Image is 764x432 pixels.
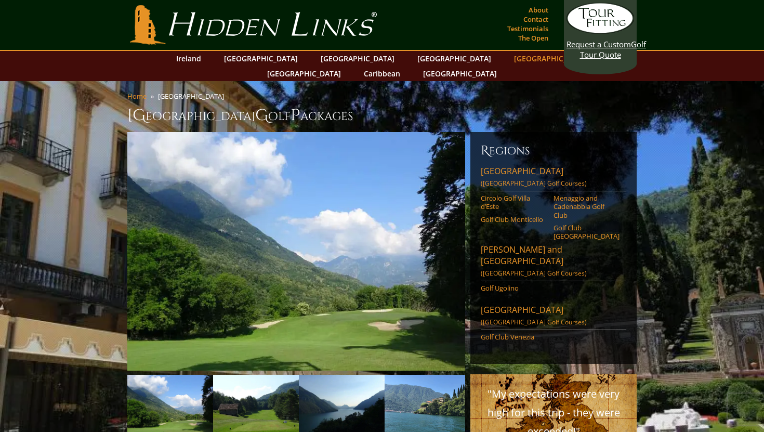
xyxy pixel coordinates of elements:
[481,244,626,281] a: [PERSON_NAME] and [GEOGRAPHIC_DATA]([GEOGRAPHIC_DATA] Golf Courses)
[521,12,551,27] a: Contact
[509,51,593,66] a: [GEOGRAPHIC_DATA]
[359,66,405,81] a: Caribbean
[315,51,400,66] a: [GEOGRAPHIC_DATA]
[481,194,547,211] a: Circolo Golf Villa d’Este
[516,31,551,45] a: The Open
[481,269,587,278] span: ([GEOGRAPHIC_DATA] Golf Courses)
[481,284,547,292] a: Golf Ugolino
[412,51,496,66] a: [GEOGRAPHIC_DATA]
[158,91,228,101] li: [GEOGRAPHIC_DATA]
[554,194,620,219] a: Menaggio and Cadenabbia Golf Club
[127,91,147,101] a: Home
[481,318,587,326] span: ([GEOGRAPHIC_DATA] Golf Courses)
[481,304,626,330] a: [GEOGRAPHIC_DATA]([GEOGRAPHIC_DATA] Golf Courses)
[127,105,637,126] h1: [GEOGRAPHIC_DATA] olf ackages
[554,224,620,241] a: Golf Club [GEOGRAPHIC_DATA]
[567,39,631,49] span: Request a Custom
[481,165,626,191] a: [GEOGRAPHIC_DATA]([GEOGRAPHIC_DATA] Golf Courses)
[505,21,551,36] a: Testimonials
[526,3,551,17] a: About
[255,105,268,126] span: G
[219,51,303,66] a: [GEOGRAPHIC_DATA]
[291,105,300,126] span: P
[481,215,547,224] a: Golf Club Monticello
[262,66,346,81] a: [GEOGRAPHIC_DATA]
[481,179,587,188] span: ([GEOGRAPHIC_DATA] Golf Courses)
[418,66,502,81] a: [GEOGRAPHIC_DATA]
[171,51,206,66] a: Ireland
[481,333,547,341] a: Golf Club Venezia
[481,142,626,159] h6: Regions
[567,3,634,60] a: Request a CustomGolf Tour Quote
